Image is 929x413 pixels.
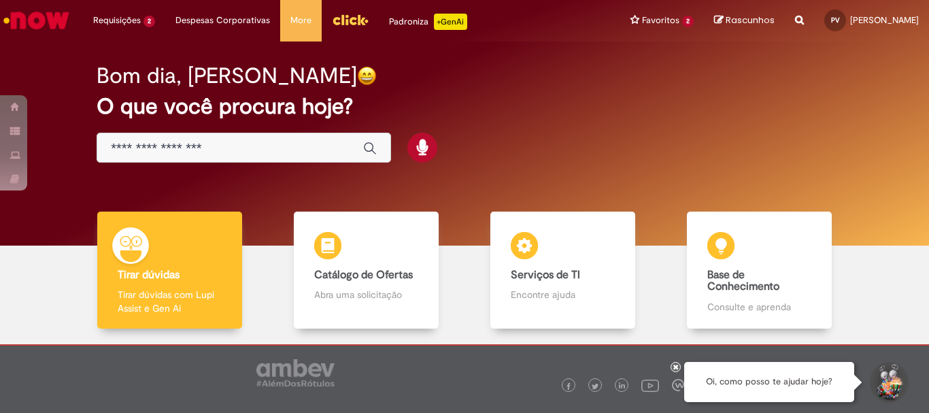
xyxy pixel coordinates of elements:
img: logo_footer_facebook.png [565,383,572,390]
p: +GenAi [434,14,467,30]
span: Favoritos [642,14,679,27]
button: Iniciar Conversa de Suporte [868,362,909,403]
a: Base de Conhecimento Consulte e aprenda [661,212,858,329]
span: PV [831,16,840,24]
img: logo_footer_linkedin.png [619,382,626,391]
span: More [290,14,311,27]
h2: Bom dia, [PERSON_NAME] [97,64,357,88]
span: Requisições [93,14,141,27]
img: logo_footer_youtube.png [641,376,659,394]
b: Catálogo de Ofertas [314,268,413,282]
a: Rascunhos [714,14,775,27]
img: logo_footer_workplace.png [672,379,684,391]
b: Serviços de TI [511,268,580,282]
img: ServiceNow [1,7,71,34]
span: 2 [143,16,155,27]
h2: O que você procura hoje? [97,95,832,118]
span: Rascunhos [726,14,775,27]
span: [PERSON_NAME] [850,14,919,26]
img: logo_footer_ambev_rotulo_gray.png [256,359,335,386]
a: Serviços de TI Encontre ajuda [464,212,661,329]
p: Tirar dúvidas com Lupi Assist e Gen Ai [118,288,221,315]
p: Consulte e aprenda [707,300,811,314]
span: 2 [682,16,694,27]
p: Encontre ajuda [511,288,614,301]
b: Base de Conhecimento [707,268,779,294]
img: logo_footer_twitter.png [592,383,598,390]
img: click_logo_yellow_360x200.png [332,10,369,30]
a: Tirar dúvidas Tirar dúvidas com Lupi Assist e Gen Ai [71,212,268,329]
b: Tirar dúvidas [118,268,180,282]
img: happy-face.png [357,66,377,86]
a: Catálogo de Ofertas Abra uma solicitação [268,212,464,329]
span: Despesas Corporativas [175,14,270,27]
div: Padroniza [389,14,467,30]
p: Abra uma solicitação [314,288,418,301]
div: Oi, como posso te ajudar hoje? [684,362,854,402]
